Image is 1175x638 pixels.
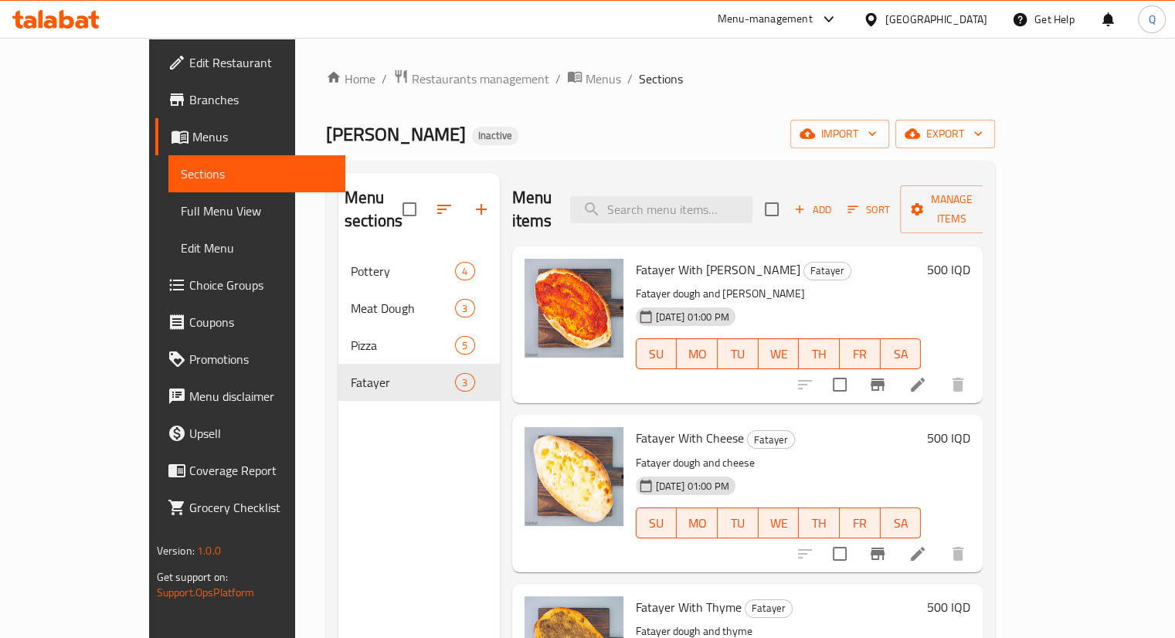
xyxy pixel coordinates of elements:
[900,185,1004,233] button: Manage items
[840,507,881,538] button: FR
[455,373,474,392] div: items
[650,310,735,324] span: [DATE] 01:00 PM
[912,190,991,229] span: Manage items
[189,387,333,406] span: Menu disclaimer
[939,366,976,403] button: delete
[351,262,455,280] span: Pottery
[181,239,333,257] span: Edit Menu
[927,596,970,618] h6: 500 IQD
[155,489,345,526] a: Grocery Checklist
[887,512,915,534] span: SA
[824,538,856,570] span: Select to update
[846,343,874,365] span: FR
[157,582,255,602] a: Support.OpsPlatform
[627,70,633,88] li: /
[189,276,333,294] span: Choice Groups
[155,118,345,155] a: Menus
[157,567,228,587] span: Get support on:
[351,336,455,355] span: Pizza
[636,284,922,304] p: Fatayer dough and [PERSON_NAME]
[567,69,621,89] a: Menus
[724,512,752,534] span: TU
[887,343,915,365] span: SA
[393,69,549,89] a: Restaurants management
[192,127,333,146] span: Menus
[765,343,793,365] span: WE
[636,338,677,369] button: SU
[636,426,744,450] span: Fatayer With Cheese
[393,193,426,226] span: Select all sections
[718,10,813,29] div: Menu-management
[189,90,333,109] span: Branches
[724,343,752,365] span: TU
[643,512,671,534] span: SU
[412,70,549,88] span: Restaurants management
[639,70,683,88] span: Sections
[382,70,387,88] li: /
[885,11,987,28] div: [GEOGRAPHIC_DATA]
[804,262,851,280] span: Fatayer
[643,343,671,365] span: SU
[155,341,345,378] a: Promotions
[155,81,345,118] a: Branches
[805,343,834,365] span: TH
[840,338,881,369] button: FR
[456,338,474,353] span: 5
[570,196,752,223] input: search
[881,338,922,369] button: SA
[908,124,983,144] span: export
[455,299,474,317] div: items
[155,452,345,489] a: Coverage Report
[747,430,795,449] div: Fatayer
[155,266,345,304] a: Choice Groups
[677,507,718,538] button: MO
[351,373,455,392] span: Fatayer
[338,327,500,364] div: Pizza5
[847,201,890,219] span: Sort
[189,53,333,72] span: Edit Restaurant
[805,512,834,534] span: TH
[338,364,500,401] div: Fatayer3
[799,507,840,538] button: TH
[748,431,794,449] span: Fatayer
[181,202,333,220] span: Full Menu View
[745,599,793,618] div: Fatayer
[456,301,474,316] span: 3
[189,424,333,443] span: Upsell
[157,541,195,561] span: Version:
[345,186,402,232] h2: Menu sections
[326,70,375,88] a: Home
[189,498,333,517] span: Grocery Checklist
[455,262,474,280] div: items
[338,246,500,407] nav: Menu sections
[168,192,345,229] a: Full Menu View
[555,70,561,88] li: /
[718,507,759,538] button: TU
[677,338,718,369] button: MO
[683,512,711,534] span: MO
[426,191,463,228] span: Sort sections
[718,338,759,369] button: TU
[927,427,970,449] h6: 500 IQD
[338,253,500,290] div: Pottery4
[824,368,856,401] span: Select to update
[636,258,800,281] span: Fatayer With [PERSON_NAME]
[803,124,877,144] span: import
[351,299,455,317] span: Meat Dough
[463,191,500,228] button: Add section
[338,290,500,327] div: Meat Dough3
[790,120,889,148] button: import
[456,264,474,279] span: 4
[168,229,345,266] a: Edit Menu
[756,193,788,226] span: Select section
[792,201,834,219] span: Add
[859,366,896,403] button: Branch-specific-item
[908,375,927,394] a: Edit menu item
[650,479,735,494] span: [DATE] 01:00 PM
[189,461,333,480] span: Coverage Report
[927,259,970,280] h6: 500 IQD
